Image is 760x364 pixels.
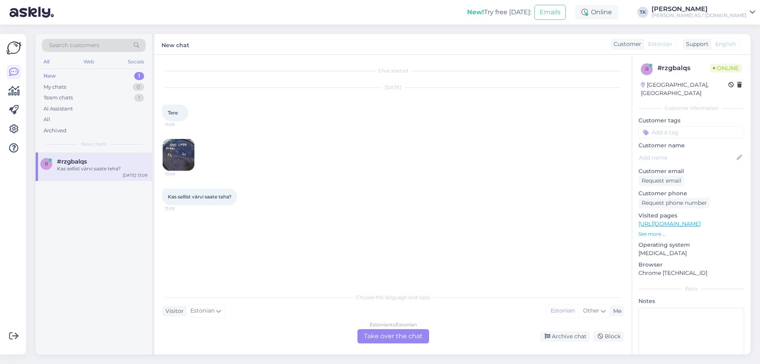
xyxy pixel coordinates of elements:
span: r [45,161,48,167]
span: Search customers [49,41,99,50]
p: Customer phone [638,189,744,198]
button: Emails [534,5,566,20]
span: Estonian [648,40,672,48]
div: Try free [DATE]: [467,8,531,17]
div: Kas sellist värvi saate teha? [57,165,147,172]
span: r [645,66,649,72]
div: Archived [44,127,66,135]
div: 0 [133,83,144,91]
p: Visited pages [638,212,744,220]
div: Online [575,5,618,19]
span: 13:09 [165,171,195,177]
span: Estonian [190,307,215,315]
a: [URL][DOMAIN_NAME] [638,220,701,227]
div: 1 [134,72,144,80]
div: Archive chat [540,331,590,342]
input: Add name [639,153,735,162]
p: Customer email [638,167,744,175]
p: Notes [638,297,744,305]
div: Web [82,57,96,67]
span: New chats [81,141,106,148]
input: Add a tag [638,126,744,138]
span: 13:09 [165,206,194,212]
span: Online [710,64,742,72]
div: # rzgbalqs [657,63,710,73]
div: Take over the chat [357,329,429,343]
p: Customer name [638,141,744,150]
div: Chat started [162,67,624,74]
span: 13:09 [165,122,194,128]
div: Extra [638,285,744,292]
div: Choose the language and reply [162,294,624,301]
div: AI Assistant [44,105,73,113]
div: Customer [610,40,641,48]
span: English [715,40,736,48]
div: [PERSON_NAME] [652,6,747,12]
div: Support [683,40,709,48]
div: Visitor [162,307,184,315]
div: All [42,57,51,67]
div: [DATE] [162,84,624,91]
div: Estonian to Estonian [370,321,417,328]
div: Customer information [638,105,744,112]
p: [MEDICAL_DATA] [638,249,744,257]
div: Block [593,331,624,342]
div: Request phone number [638,198,710,208]
p: Browser [638,261,744,269]
span: Kas sellist värvi saate teha? [168,194,232,200]
img: Attachment [163,139,194,171]
div: Me [610,307,621,315]
span: Tere [168,110,178,116]
p: Customer tags [638,116,744,125]
div: [DATE] 13:09 [123,172,147,178]
div: New [44,72,56,80]
p: Operating system [638,241,744,249]
p: Chrome [TECHNICAL_ID] [638,269,744,277]
p: See more ... [638,231,744,238]
span: Other [583,307,599,314]
div: All [44,116,50,124]
div: [GEOGRAPHIC_DATA], [GEOGRAPHIC_DATA] [641,81,728,97]
img: Askly Logo [6,40,21,55]
label: New chat [161,39,189,50]
div: Request email [638,175,684,186]
div: 1 [134,94,144,102]
div: [PERSON_NAME] AS / [DOMAIN_NAME] [652,12,747,19]
div: Team chats [44,94,73,102]
span: #rzgbalqs [57,158,87,165]
div: TK [637,7,648,18]
b: New! [467,8,484,16]
div: Socials [126,57,146,67]
div: Estonian [547,305,579,317]
a: [PERSON_NAME][PERSON_NAME] AS / [DOMAIN_NAME] [652,6,755,19]
div: My chats [44,83,66,91]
